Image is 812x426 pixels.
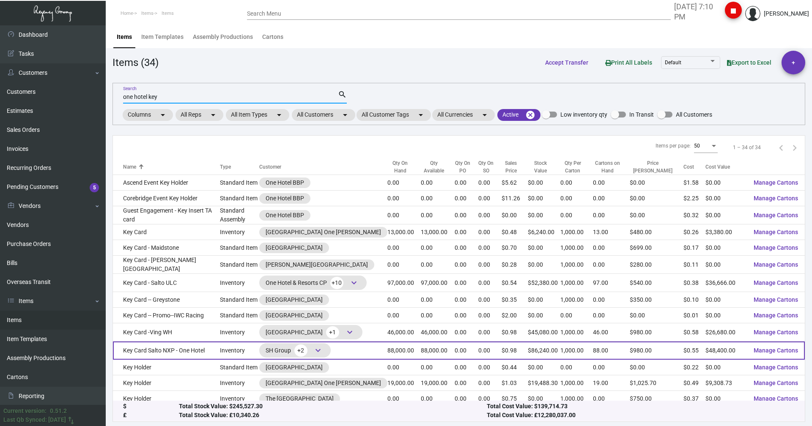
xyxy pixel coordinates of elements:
td: 1,000.00 [560,240,593,256]
td: 1,000.00 [560,274,593,292]
button: Manage Cartons [747,308,805,323]
td: 88.00 [593,341,630,360]
td: 1,000.00 [560,341,593,360]
mat-chip: Columns [123,109,173,121]
td: 0.00 [478,375,502,391]
span: Manage Cartons [754,329,798,336]
td: $0.00 [630,360,683,375]
div: Stock Value [528,159,560,175]
button: Print All Labels [598,55,659,71]
td: Standard Item [220,292,259,308]
div: Qty On SO [478,159,502,175]
div: Price [PERSON_NAME] [630,159,683,175]
td: $0.11 [683,256,705,274]
td: 0.00 [421,308,455,323]
td: $1,025.70 [630,375,683,391]
td: $0.00 [528,391,560,407]
div: Cost Value [705,163,747,171]
button: Manage Cartons [747,275,805,290]
td: Inventory [220,323,259,341]
td: 0.00 [593,206,630,224]
div: [GEOGRAPHIC_DATA] [266,363,323,372]
img: admin@bootstrapmaster.com [745,6,760,21]
td: 13.00 [593,224,630,240]
div: Name [123,163,136,171]
td: Key Card [113,224,220,240]
label: [DATE] 7:10 PM [674,2,719,22]
mat-chip: All Currencies [432,109,495,121]
td: $1.03 [502,375,528,391]
td: 0.00 [455,323,478,341]
td: 0.00 [455,292,478,308]
td: $0.98 [502,341,528,360]
td: 0.00 [593,360,630,375]
span: All Customers [676,109,712,120]
th: Customer [259,159,387,175]
td: $980.00 [630,323,683,341]
td: Standard Item [220,175,259,191]
div: Items [117,33,132,41]
td: $0.32 [683,206,705,224]
div: Sales Price [502,159,520,175]
td: $0.58 [683,323,705,341]
div: Name [123,163,220,171]
td: $0.00 [705,256,747,274]
div: [PERSON_NAME] [764,9,809,18]
td: $0.55 [683,341,705,360]
td: 0.00 [421,240,455,256]
button: Manage Cartons [747,257,805,272]
div: One Hotel BBP [266,194,304,203]
div: Cartons [262,33,283,41]
span: Manage Cartons [754,364,798,371]
td: Key Card - Salto ULC [113,274,220,292]
td: 0.00 [593,175,630,191]
td: $0.00 [528,292,560,308]
td: $0.10 [683,292,705,308]
td: $48,400.00 [705,341,747,360]
td: $0.00 [528,175,560,191]
td: 0.00 [478,323,502,341]
td: 0.00 [421,175,455,191]
td: $0.17 [683,240,705,256]
td: $0.00 [528,308,560,323]
td: $26,680.00 [705,323,747,341]
button: Manage Cartons [747,175,805,190]
td: 0.00 [593,391,630,407]
div: 1 – 34 of 34 [733,144,761,151]
td: Key Holder [113,360,220,375]
span: Accept Transfer [545,59,588,66]
td: 0.00 [560,175,593,191]
div: Cartons on Hand [593,159,622,175]
td: $0.01 [683,308,705,323]
td: 0.00 [387,360,421,375]
td: $11.26 [502,191,528,206]
span: Default [665,60,681,66]
span: Manage Cartons [754,347,798,354]
td: 0.00 [455,206,478,224]
td: $2.25 [683,191,705,206]
div: Qty On PO [455,159,471,175]
td: Inventory [220,375,259,391]
td: 1,000.00 [560,224,593,240]
td: Corebridge Event Key Holder [113,191,220,206]
td: Standard Item [220,191,259,206]
td: 0.00 [455,341,478,360]
div: Cartons on Hand [593,159,630,175]
span: +10 [330,277,343,289]
div: Assembly Productions [193,33,253,41]
td: Key Card -Ving WH [113,323,220,341]
td: 0.00 [387,256,421,274]
td: 0.00 [455,175,478,191]
td: 0.00 [560,360,593,375]
td: Inventory [220,274,259,292]
td: 97,000.00 [421,274,455,292]
td: 0.00 [421,360,455,375]
td: 0.00 [387,175,421,191]
mat-icon: arrow_drop_down [416,110,426,120]
td: Key Card - [PERSON_NAME][GEOGRAPHIC_DATA] [113,256,220,274]
div: Qty Available [421,159,455,175]
td: $0.00 [528,360,560,375]
mat-chip: All Customers [292,109,355,121]
span: Home [121,11,133,16]
td: 0.00 [421,292,455,308]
